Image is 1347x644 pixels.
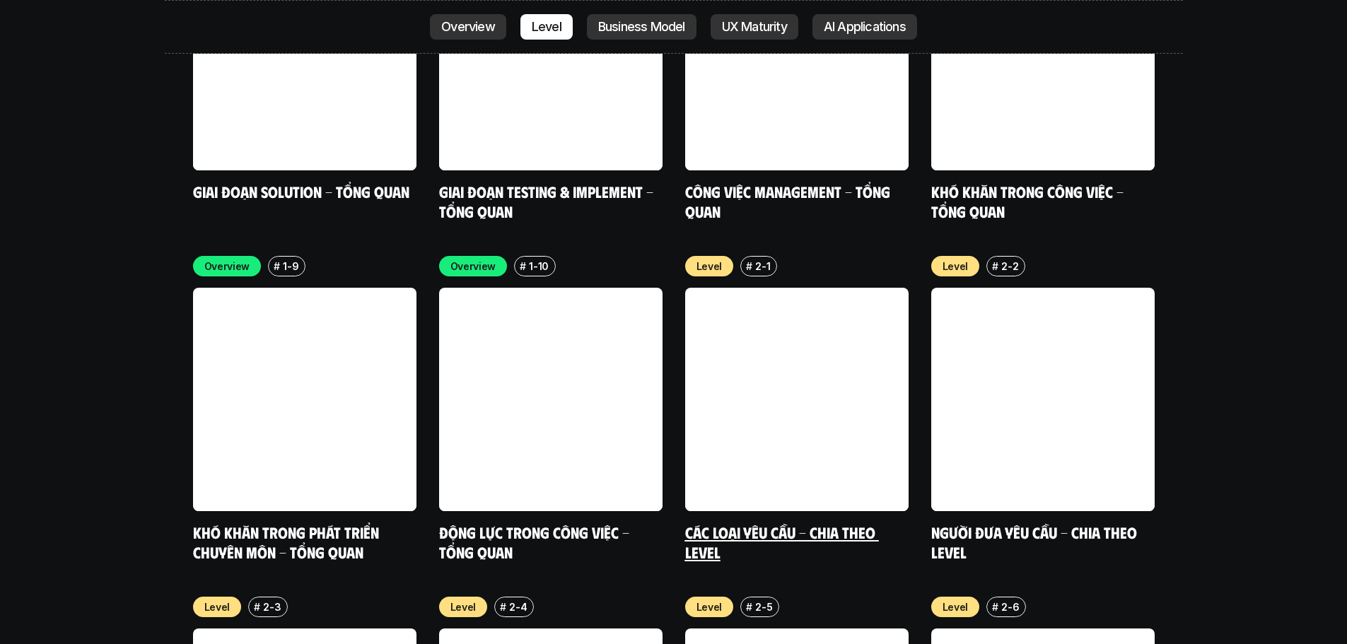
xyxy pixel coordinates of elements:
p: 2-6 [1001,599,1019,614]
p: 2-2 [1001,259,1018,274]
a: Giai đoạn Solution - Tổng quan [193,182,409,201]
p: Level [696,259,723,274]
a: Động lực trong công việc - Tổng quan [439,522,633,561]
p: Level [450,599,477,614]
a: Công việc Management - Tổng quan [685,182,894,221]
h6: # [520,261,526,271]
h6: # [992,261,998,271]
h6: # [992,602,998,612]
h6: # [746,261,752,271]
p: 2-1 [755,259,770,274]
a: Người đưa yêu cầu - Chia theo Level [931,522,1141,561]
h6: # [254,602,260,612]
p: 2-3 [263,599,281,614]
a: Khó khăn trong phát triển chuyên môn - Tổng quan [193,522,383,561]
p: Overview [204,259,250,274]
h6: # [500,602,506,612]
p: Level [696,599,723,614]
p: Overview [450,259,496,274]
h6: # [746,602,752,612]
a: Khó khăn trong công việc - Tổng quan [931,182,1127,221]
p: Level [204,599,231,614]
p: 1-9 [283,259,298,274]
a: Overview [430,14,506,40]
p: 2-5 [755,599,772,614]
p: 1-10 [529,259,549,274]
a: Giai đoạn Testing & Implement - Tổng quan [439,182,657,221]
p: Level [943,259,969,274]
h6: # [274,261,280,271]
p: Level [943,599,969,614]
a: Các loại yêu cầu - Chia theo level [685,522,879,561]
p: 2-4 [509,599,527,614]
